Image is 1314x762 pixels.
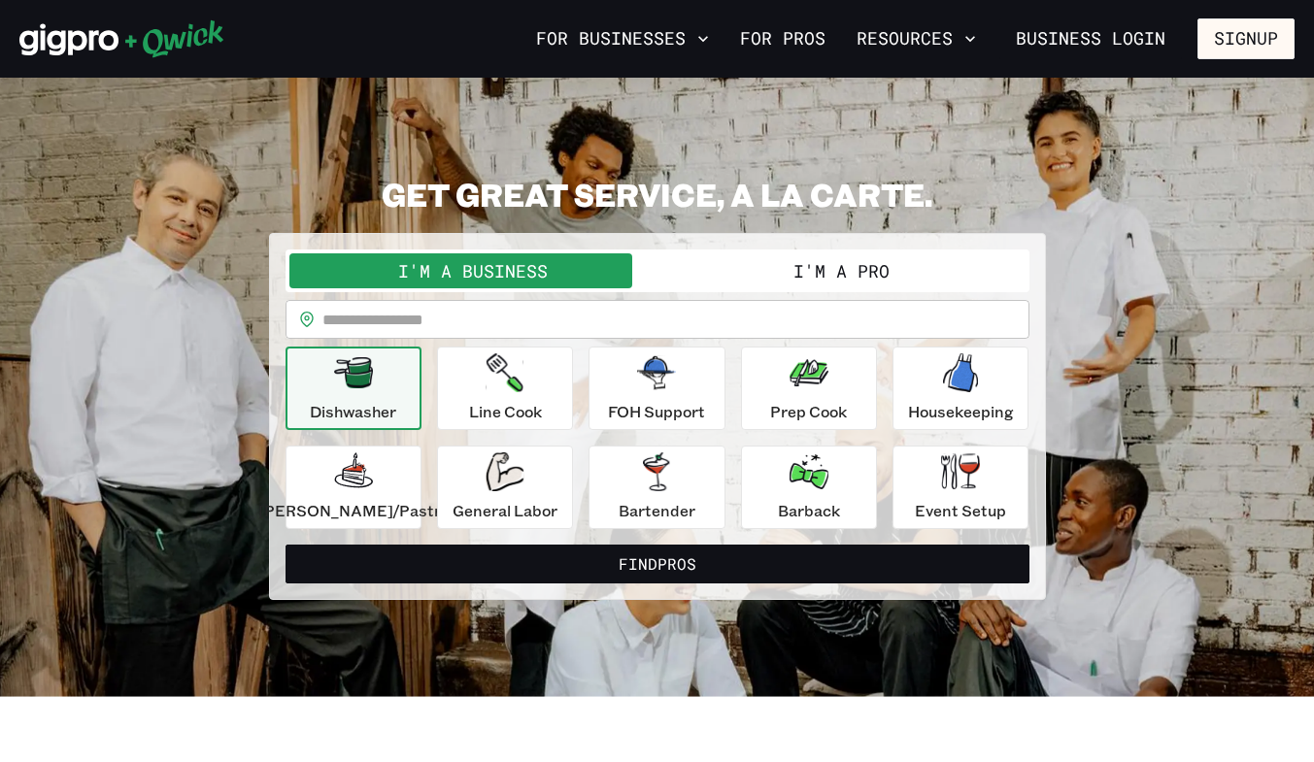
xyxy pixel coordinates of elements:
[437,446,573,529] button: General Labor
[1197,18,1295,59] button: Signup
[741,347,877,430] button: Prep Cook
[915,499,1006,522] p: Event Setup
[469,400,542,423] p: Line Cook
[619,499,695,522] p: Bartender
[893,446,1028,529] button: Event Setup
[893,347,1028,430] button: Housekeeping
[528,22,717,55] button: For Businesses
[286,545,1029,583] button: FindPros
[770,400,847,423] p: Prep Cook
[589,446,724,529] button: Bartender
[999,18,1182,59] a: Business Login
[732,22,833,55] a: For Pros
[741,446,877,529] button: Barback
[453,499,557,522] p: General Labor
[608,400,705,423] p: FOH Support
[589,347,724,430] button: FOH Support
[310,400,396,423] p: Dishwasher
[269,175,1046,214] h2: GET GREAT SERVICE, A LA CARTE.
[258,499,449,522] p: [PERSON_NAME]/Pastry
[849,22,984,55] button: Resources
[657,253,1026,288] button: I'm a Pro
[289,253,657,288] button: I'm a Business
[286,446,421,529] button: [PERSON_NAME]/Pastry
[778,499,840,522] p: Barback
[437,347,573,430] button: Line Cook
[908,400,1014,423] p: Housekeeping
[286,347,421,430] button: Dishwasher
